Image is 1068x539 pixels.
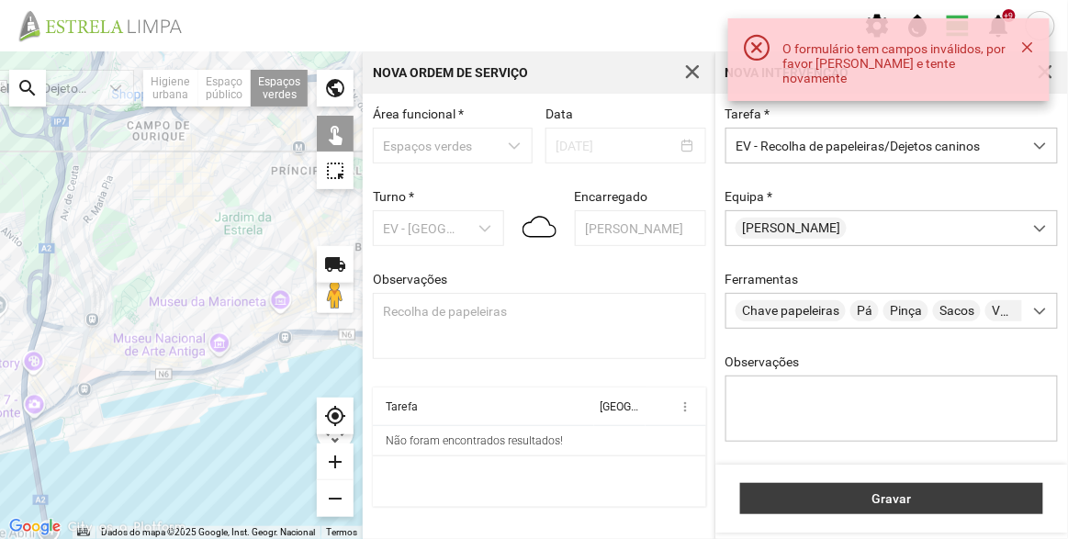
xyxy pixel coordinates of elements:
div: Tarefa [386,400,418,413]
img: Google [5,515,65,539]
div: local_shipping [317,246,354,283]
div: Espaços verdes [251,70,308,107]
div: Nova intervenção [725,66,849,79]
span: Dados do mapa ©2025 Google, Inst. Geogr. Nacional [101,527,315,537]
div: remove [317,480,354,517]
span: view_day [945,12,972,39]
label: Turno * [373,189,414,204]
label: Encarregado [575,189,648,204]
div: my_location [317,398,354,434]
div: Nova Ordem de Serviço [373,66,528,79]
label: Observações [373,272,447,286]
div: public [317,70,354,107]
div: touch_app [317,116,354,152]
span: Pá [850,300,879,321]
div: Não foram encontrados resultados! [386,434,563,447]
label: Ferramentas [725,272,799,286]
div: highlight_alt [317,152,354,189]
span: Sacos [933,300,981,321]
span: [PERSON_NAME] [736,218,847,239]
div: +9 [1003,9,1016,22]
label: Observações [725,354,800,369]
label: Área funcional * [373,107,464,121]
div: O formulário tem campos inválidos, por favor [PERSON_NAME] e tente novamente [783,41,1021,85]
label: Data [545,107,573,121]
img: file [13,9,202,42]
button: Gravar [740,483,1043,514]
span: EV - Recolha de papeleiras/Dejetos caninos [726,129,1022,163]
img: 04d.svg [523,208,556,246]
span: Gravar [750,491,1034,506]
span: Vassoura [985,300,1053,321]
span: Chave papeleiras [736,300,846,321]
span: more_vert [679,399,693,414]
span: settings [864,12,892,39]
span: water_drop [905,12,932,39]
div: search [9,70,46,107]
button: Arraste o Pegman para o mapa para abrir o Street View [317,276,354,313]
div: add [317,444,354,480]
label: Tarefa * [725,107,770,121]
a: Termos (abre num novo separador) [326,527,357,537]
label: Equipa * [725,189,773,204]
div: [GEOGRAPHIC_DATA] [601,400,639,413]
div: Espaço público [198,70,251,107]
div: dropdown trigger [1022,129,1058,163]
a: Abrir esta área no Google Maps (abre uma nova janela) [5,515,65,539]
div: Higiene urbana [143,70,198,107]
span: notifications [985,12,1013,39]
span: Pinça [883,300,928,321]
